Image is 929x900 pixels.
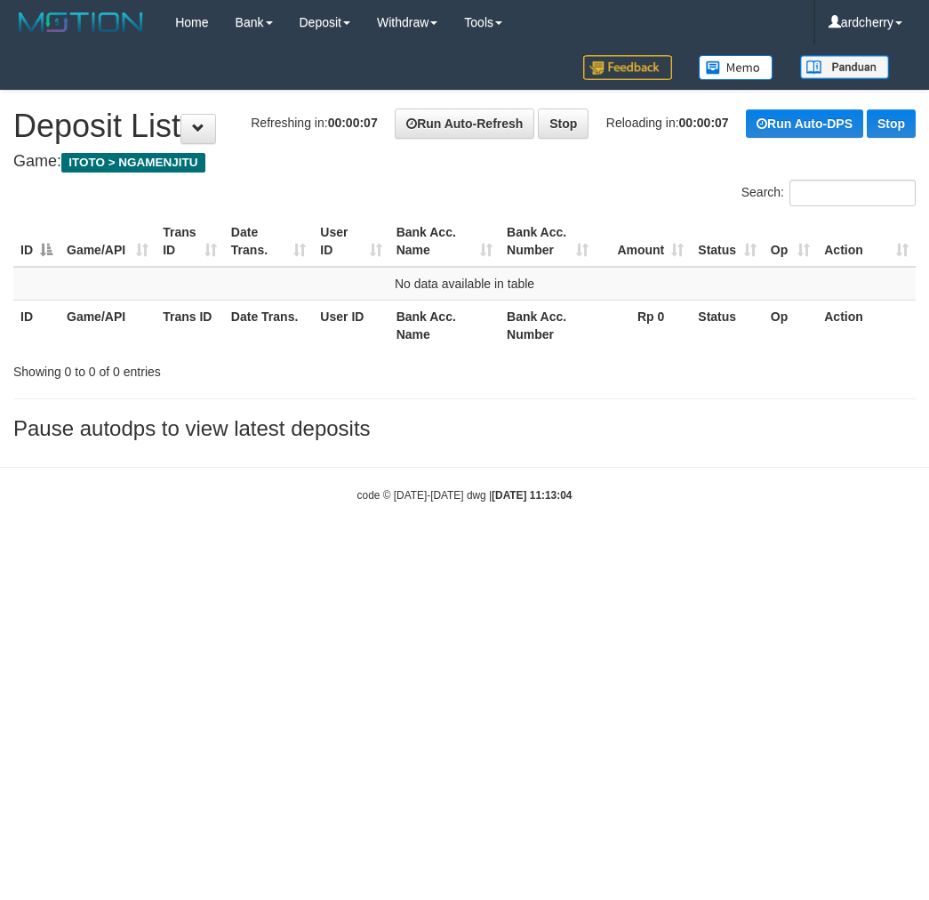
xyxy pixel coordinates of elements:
[691,216,764,267] th: Status: activate to sort column ascending
[224,216,314,267] th: Date Trans.: activate to sort column ascending
[156,216,224,267] th: Trans ID: activate to sort column ascending
[389,300,500,350] th: Bank Acc. Name
[13,417,916,440] h3: Pause autodps to view latest deposits
[224,300,314,350] th: Date Trans.
[61,153,205,173] span: ITOTO > NGAMENJITU
[13,356,373,381] div: Showing 0 to 0 of 0 entries
[60,300,156,350] th: Game/API
[817,216,916,267] th: Action: activate to sort column ascending
[13,108,916,144] h1: Deposit List
[13,300,60,350] th: ID
[492,489,572,502] strong: [DATE] 11:13:04
[156,300,224,350] th: Trans ID
[583,55,672,80] img: Feedback.jpg
[789,180,916,206] input: Search:
[746,109,863,138] a: Run Auto-DPS
[13,153,916,171] h4: Game:
[817,300,916,350] th: Action
[60,216,156,267] th: Game/API: activate to sort column ascending
[500,216,596,267] th: Bank Acc. Number: activate to sort column ascending
[357,489,573,502] small: code © [DATE]-[DATE] dwg |
[691,300,764,350] th: Status
[867,109,916,138] a: Stop
[596,216,691,267] th: Amount: activate to sort column ascending
[13,216,60,267] th: ID: activate to sort column descending
[741,180,916,206] label: Search:
[699,55,773,80] img: Button%20Memo.svg
[800,55,889,79] img: panduan.png
[313,216,388,267] th: User ID: activate to sort column ascending
[538,108,589,139] a: Stop
[764,300,817,350] th: Op
[500,300,596,350] th: Bank Acc. Number
[313,300,388,350] th: User ID
[328,116,378,130] strong: 00:00:07
[13,9,148,36] img: MOTION_logo.png
[606,116,729,130] span: Reloading in:
[389,216,500,267] th: Bank Acc. Name: activate to sort column ascending
[395,108,534,139] a: Run Auto-Refresh
[596,300,691,350] th: Rp 0
[764,216,817,267] th: Op: activate to sort column ascending
[251,116,377,130] span: Refreshing in:
[13,267,916,301] td: No data available in table
[679,116,729,130] strong: 00:00:07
